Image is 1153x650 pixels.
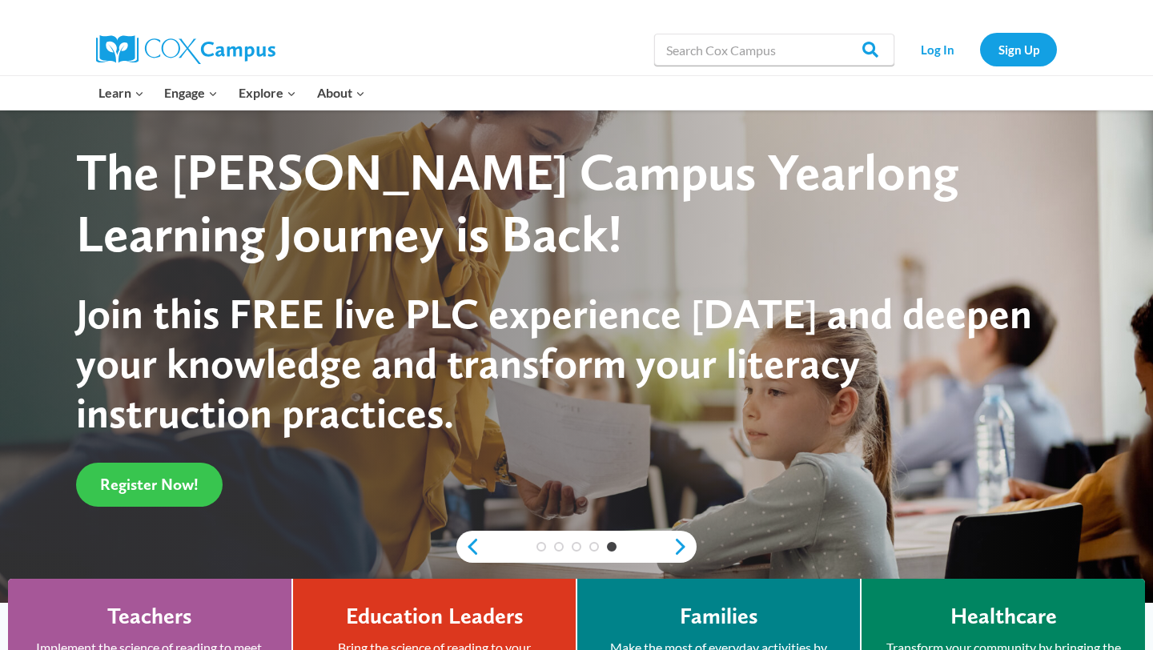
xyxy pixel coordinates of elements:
a: 5 [607,542,617,552]
div: The [PERSON_NAME] Campus Yearlong Learning Journey is Back! [76,142,1047,265]
a: 2 [554,542,564,552]
button: Child menu of About [307,76,376,110]
button: Child menu of Engage [155,76,229,110]
h4: Teachers [107,603,192,630]
img: Cox Campus [96,35,275,64]
h4: Families [680,603,758,630]
input: Search Cox Campus [654,34,894,66]
button: Child menu of Learn [88,76,155,110]
h4: Education Leaders [346,603,524,630]
a: previous [456,537,480,556]
a: 4 [589,542,599,552]
a: Register Now! [76,463,223,507]
span: Join this FREE live PLC experience [DATE] and deepen your knowledge and transform your literacy i... [76,288,1032,439]
a: 3 [572,542,581,552]
a: next [673,537,697,556]
h4: Healthcare [950,603,1057,630]
a: 1 [536,542,546,552]
nav: Primary Navigation [88,76,375,110]
a: Log In [902,33,972,66]
div: content slider buttons [456,531,697,563]
a: Sign Up [980,33,1057,66]
button: Child menu of Explore [228,76,307,110]
nav: Secondary Navigation [902,33,1057,66]
span: Register Now! [100,475,199,494]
